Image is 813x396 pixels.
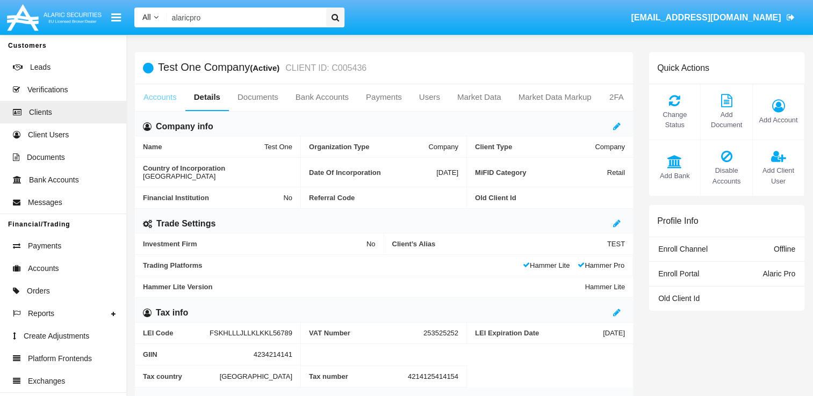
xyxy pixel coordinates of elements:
span: TEST [607,240,625,248]
span: [EMAIL_ADDRESS][DOMAIN_NAME] [631,13,781,22]
span: Disable Accounts [706,165,746,186]
span: [GEOGRAPHIC_DATA] [143,172,215,180]
span: Platform Frontends [28,353,92,364]
h6: Company info [156,121,213,133]
span: Enroll Channel [658,245,708,253]
span: VAT Number [309,329,423,337]
span: Retail [607,164,625,180]
span: Messages [28,197,62,208]
span: Old Client Id [658,294,700,303]
span: Verifications [27,84,68,96]
span: Alaric Pro [762,269,795,278]
span: Old Client Id [475,194,625,202]
span: Name [143,143,264,151]
span: [DATE] [603,329,625,337]
a: Market Data [449,84,510,110]
h5: Test One Company [158,62,366,74]
a: Users [411,84,449,110]
span: Offline [774,245,795,253]
span: Add Client User [758,165,798,186]
span: Trading Platforms [143,261,523,269]
span: Client Type [475,143,595,151]
span: Client’s Alias [392,240,607,248]
span: Leads [30,62,51,73]
a: All [134,12,167,23]
span: Investment Firm [143,240,366,248]
span: Add Account [758,115,798,125]
span: Referral Code [309,194,458,202]
a: Details [185,84,229,110]
span: GIIN [143,350,254,358]
a: Documents [229,84,287,110]
span: Add Document [706,109,746,130]
span: Add Bank [654,171,695,181]
span: 253525252 [423,329,458,337]
span: Country of Incorporation [143,164,292,172]
h6: Profile Info [657,216,698,226]
span: Tax number [309,372,408,380]
span: No [366,240,376,248]
span: Change Status [654,109,695,130]
span: Payments [28,240,61,252]
span: Test One [264,143,292,151]
span: LEI Expiration Date [475,329,603,337]
span: Financial Institution [143,194,283,202]
span: Enroll Portal [658,269,699,278]
span: Clients [29,107,52,118]
span: Company [595,143,625,151]
h6: Quick Actions [657,63,709,73]
span: Date Of Incorporation [309,164,436,180]
span: 4234214141 [254,350,292,358]
span: 4214125414154 [408,372,458,380]
input: Search [167,8,322,27]
a: Payments [357,84,411,110]
img: Logo image [5,2,103,33]
span: Bank Accounts [29,174,79,186]
a: [EMAIL_ADDRESS][DOMAIN_NAME] [626,3,800,33]
h6: Tax info [156,307,188,319]
span: Documents [27,152,65,163]
span: Hammer Lite [585,283,625,291]
span: FSKHLLLJLLKLKKL56789 [210,329,292,337]
span: All [142,13,151,21]
span: Reports [28,308,54,319]
span: Hammer Pro [578,261,624,269]
div: (Active) [250,62,283,74]
span: Create Adjustments [24,331,89,342]
a: Accounts [135,84,185,110]
span: MiFID Category [475,164,607,180]
span: Client Users [28,129,69,141]
small: CLIENT ID: C005436 [283,64,366,72]
span: No [283,194,292,202]
span: Tax country [143,372,220,380]
span: Company [428,143,458,151]
span: Organization Type [309,143,428,151]
span: Accounts [28,263,59,274]
a: Market Data Markup [510,84,600,110]
span: Hammer Lite Version [143,283,585,291]
h6: Trade Settings [156,218,215,230]
span: [GEOGRAPHIC_DATA] [220,372,292,380]
span: Hammer Lite [523,261,570,269]
span: LEI Code [143,329,210,337]
span: Exchanges [28,376,65,387]
a: Bank Accounts [287,84,357,110]
a: 2FA [600,84,633,110]
span: [DATE] [436,164,458,180]
span: Orders [27,285,50,297]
